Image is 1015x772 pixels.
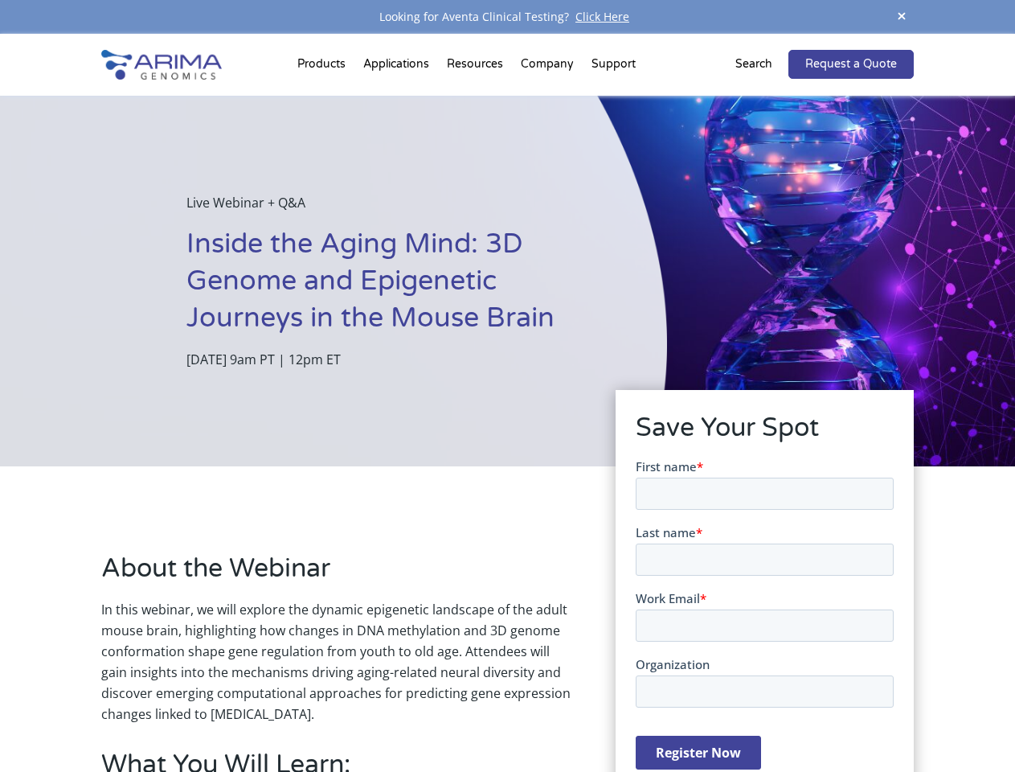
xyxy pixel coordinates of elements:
[735,54,772,75] p: Search
[186,192,586,226] p: Live Webinar + Q&A
[101,50,222,80] img: Arima-Genomics-logo
[101,551,571,599] h2: About the Webinar
[186,226,586,349] h1: Inside the Aging Mind: 3D Genome and Epigenetic Journeys in the Mouse Brain
[636,410,894,458] h2: Save Your Spot
[569,9,636,24] a: Click Here
[101,599,571,725] p: In this webinar, we will explore the dynamic epigenetic landscape of the adult mouse brain, highl...
[101,6,913,27] div: Looking for Aventa Clinical Testing?
[788,50,914,79] a: Request a Quote
[186,349,586,370] p: [DATE] 9am PT | 12pm ET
